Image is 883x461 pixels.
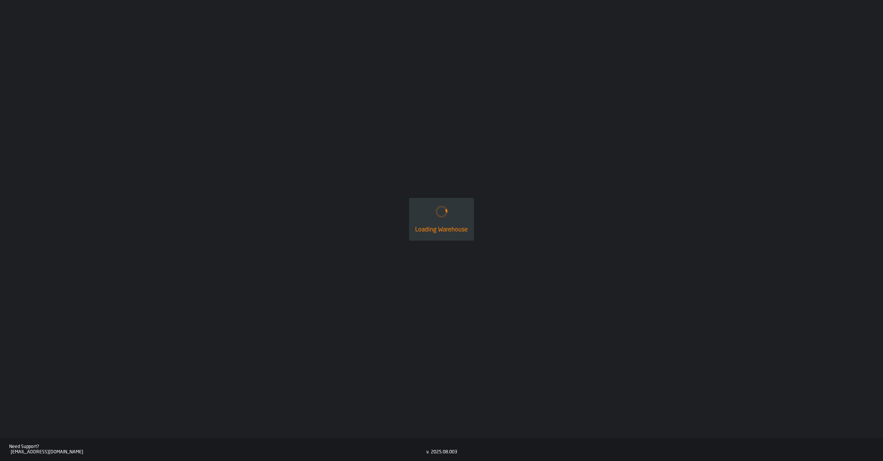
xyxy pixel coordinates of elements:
[9,444,426,455] a: Need Support?[EMAIL_ADDRESS][DOMAIN_NAME]
[431,450,457,455] div: 2025.08.003
[9,444,426,450] div: Need Support?
[415,225,468,235] div: Loading Warehouse
[426,450,429,455] div: v.
[11,450,426,455] div: [EMAIL_ADDRESS][DOMAIN_NAME]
